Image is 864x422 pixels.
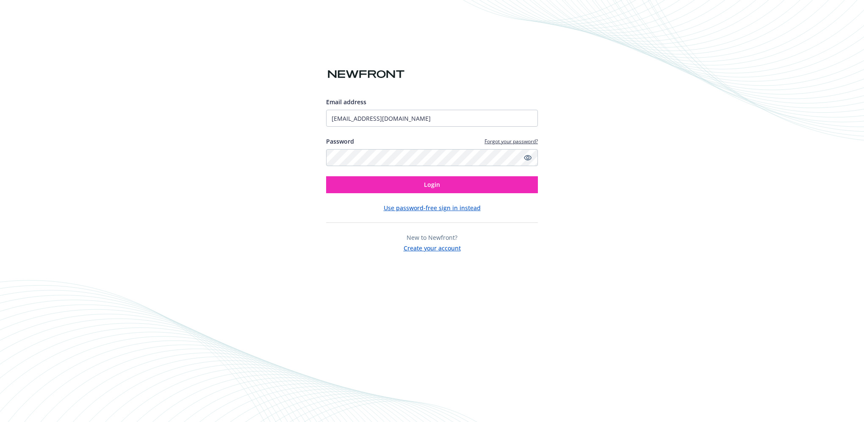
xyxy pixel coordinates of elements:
span: Login [424,180,440,189]
span: Email address [326,98,366,106]
button: Use password-free sign in instead [384,203,481,212]
button: Login [326,176,538,193]
a: Forgot your password? [485,138,538,145]
input: Enter your password [326,149,538,166]
img: Newfront logo [326,67,406,82]
input: Enter your email [326,110,538,127]
a: Show password [523,153,533,163]
label: Password [326,137,354,146]
span: New to Newfront? [407,233,457,242]
button: Create your account [404,242,461,253]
